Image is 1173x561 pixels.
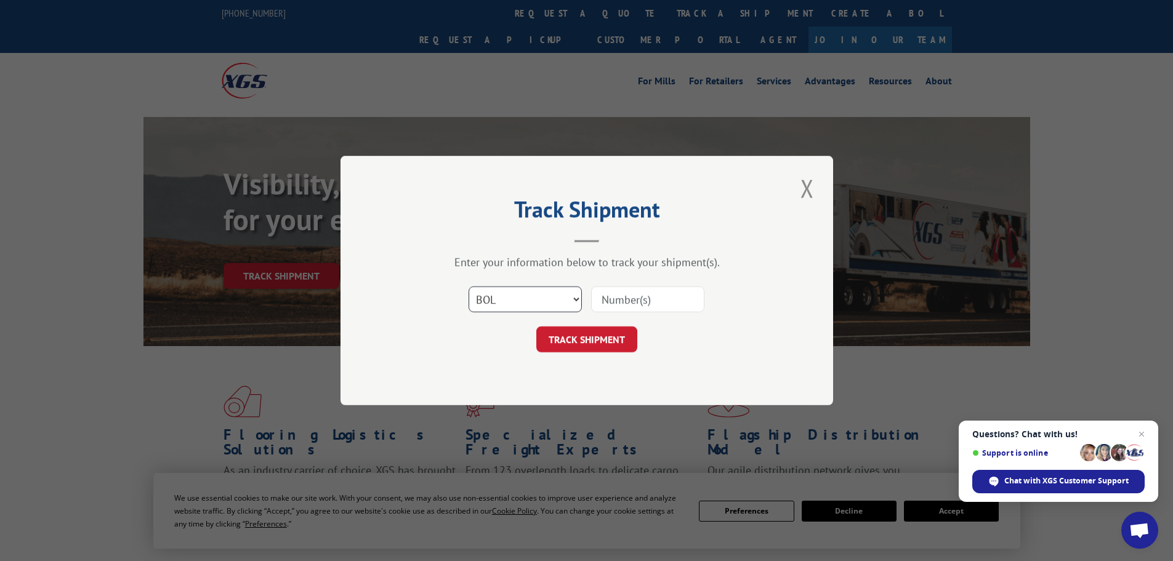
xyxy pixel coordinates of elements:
[972,448,1076,458] span: Support is online
[402,255,772,269] div: Enter your information below to track your shipment(s).
[402,201,772,224] h2: Track Shipment
[972,429,1145,439] span: Questions? Chat with us!
[591,286,704,312] input: Number(s)
[1121,512,1158,549] a: Open chat
[536,326,637,352] button: TRACK SHIPMENT
[972,470,1145,493] span: Chat with XGS Customer Support
[797,171,818,205] button: Close modal
[1004,475,1129,486] span: Chat with XGS Customer Support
